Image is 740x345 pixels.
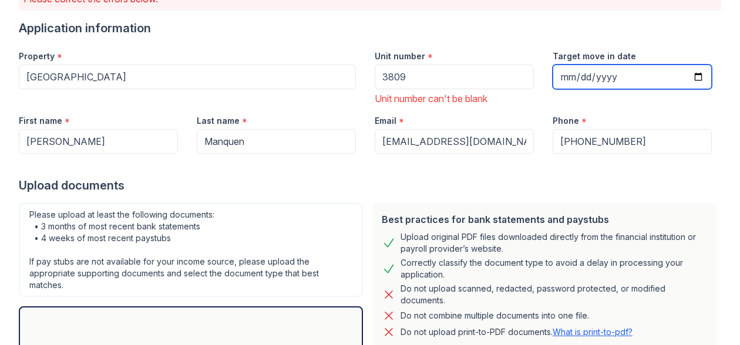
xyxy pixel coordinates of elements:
div: Correctly classify the document type to avoid a delay in processing your application. [401,257,707,280]
div: Upload original PDF files downloaded directly from the financial institution or payroll provider’... [401,231,707,255]
label: Unit number [375,50,425,62]
label: Phone [553,115,579,127]
div: Unit number can't be blank [375,92,534,106]
div: Application information [19,20,721,36]
label: First name [19,115,62,127]
div: Do not combine multiple documents into one file. [401,309,589,323]
a: What is print-to-pdf? [553,327,633,337]
label: Property [19,50,55,62]
label: Email [375,115,396,127]
p: Do not upload print-to-PDF documents. [401,326,633,338]
label: Target move in date [553,50,636,62]
div: Best practices for bank statements and paystubs [382,212,707,226]
div: Do not upload scanned, redacted, password protected, or modified documents. [401,283,707,306]
div: Please upload at least the following documents: • 3 months of most recent bank statements • 4 wee... [19,203,363,297]
div: Upload documents [19,177,721,194]
label: Last name [197,115,240,127]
